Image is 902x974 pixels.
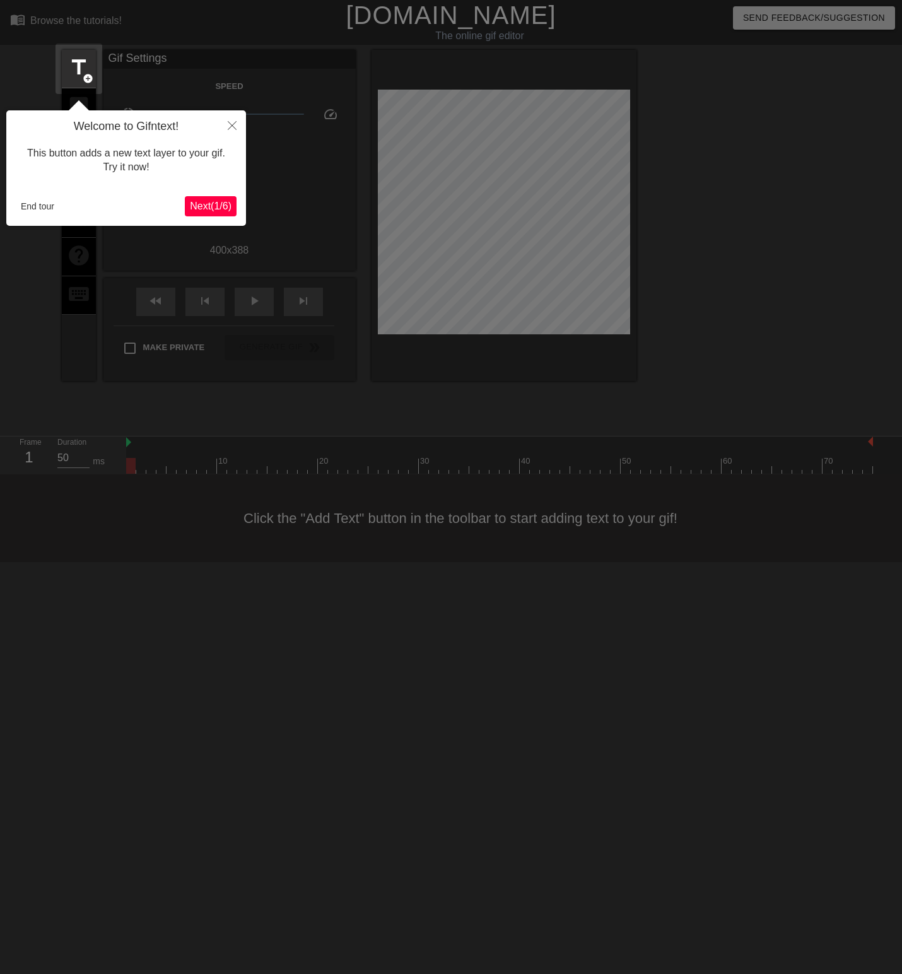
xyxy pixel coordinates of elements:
[190,201,231,211] span: Next ( 1 / 6 )
[16,120,237,134] h4: Welcome to Gifntext!
[218,110,246,139] button: Close
[185,196,237,216] button: Next
[16,197,59,216] button: End tour
[16,134,237,187] div: This button adds a new text layer to your gif. Try it now!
